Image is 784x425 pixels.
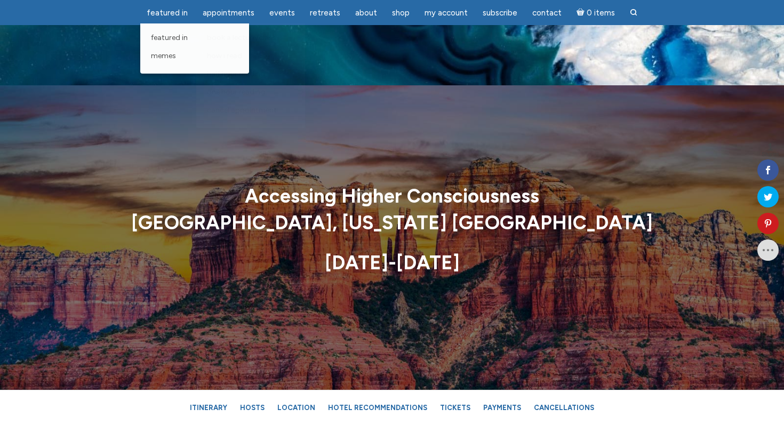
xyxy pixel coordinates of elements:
strong: [GEOGRAPHIC_DATA], [US_STATE] [GEOGRAPHIC_DATA] [131,212,653,235]
a: Shop [386,3,416,23]
a: Hosts [235,398,270,417]
span: Events [269,8,295,18]
a: One Hour Reading [202,83,300,101]
a: How I Read [202,47,300,65]
span: Shares [762,152,779,157]
a: Memes [146,47,244,65]
span: Memes [151,51,176,60]
a: Location [272,398,321,417]
a: Half Hour Reading [202,65,300,83]
a: Contact [526,3,568,23]
a: Cancel Appointment [202,101,300,119]
span: Subscribe [483,8,517,18]
a: Cancellations [529,398,599,417]
span: One Hour Reading [207,87,265,97]
span: Contact [532,8,562,18]
span: 0 items [587,9,615,17]
span: My Account [425,8,468,18]
a: featured in [146,29,244,47]
a: Hotel Recommendations [323,398,433,417]
span: featured in [151,33,188,42]
strong: Accessing Higher Consciousness [245,185,539,207]
a: Itinerary [185,398,233,417]
a: featured in [140,3,194,23]
span: Retreats [310,8,340,18]
a: Tickets [435,398,476,417]
strong: [DATE]-[DATE] [325,251,460,274]
span: About [355,8,377,18]
span: Half Hour Reading [207,69,265,78]
a: Appointments [196,3,261,23]
a: Cart0 items [570,2,621,23]
i: Cart [577,8,587,18]
span: Cancel Appointment [207,106,277,115]
span: featured in [147,8,188,18]
a: Book a Lecture/Class [202,29,300,47]
a: My Account [418,3,474,23]
a: Retreats [303,3,347,23]
a: Payments [478,398,526,417]
span: Shop [392,8,410,18]
a: Subscribe [476,3,524,23]
span: Appointments [203,8,254,18]
span: How I Read [207,51,242,60]
a: About [349,3,383,23]
span: Book a Lecture/Class [207,33,276,42]
a: Events [263,3,301,23]
span: 1 [762,142,779,152]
